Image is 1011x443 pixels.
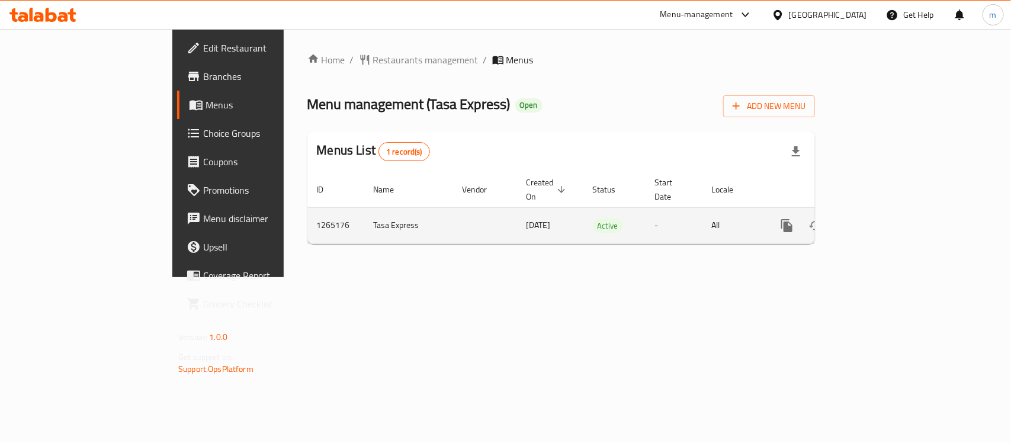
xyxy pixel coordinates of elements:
span: Start Date [655,175,688,204]
nav: breadcrumb [307,53,815,67]
a: Upsell [177,233,341,261]
span: Upsell [203,240,332,254]
button: Add New Menu [723,95,815,117]
a: Coupons [177,147,341,176]
th: Actions [763,172,896,208]
span: 1 record(s) [379,146,429,158]
div: Menu-management [660,8,733,22]
a: Grocery Checklist [177,290,341,318]
span: [DATE] [527,217,551,233]
span: Menu disclaimer [203,211,332,226]
span: Active [593,219,623,233]
span: Menu management ( Tasa Express ) [307,91,511,117]
a: Promotions [177,176,341,204]
span: 1.0.0 [209,329,227,345]
a: Support.OpsPlatform [178,361,253,377]
span: Status [593,182,631,197]
span: Locale [712,182,749,197]
td: Tasa Express [364,207,453,243]
span: Promotions [203,183,332,197]
td: All [702,207,763,243]
div: [GEOGRAPHIC_DATA] [789,8,867,21]
div: Open [515,98,543,113]
h2: Menus List [317,142,430,161]
a: Choice Groups [177,119,341,147]
span: Open [515,100,543,110]
span: Version: [178,329,207,345]
a: Menu disclaimer [177,204,341,233]
span: Vendor [463,182,503,197]
div: Export file [782,137,810,166]
span: Add New Menu [733,99,805,114]
li: / [350,53,354,67]
button: Change Status [801,211,830,240]
span: Get support on: [178,349,233,365]
td: - [646,207,702,243]
a: Menus [177,91,341,119]
span: Grocery Checklist [203,297,332,311]
table: enhanced table [307,172,896,244]
span: Menus [506,53,534,67]
span: Coupons [203,155,332,169]
span: m [990,8,997,21]
a: Restaurants management [359,53,479,67]
span: Edit Restaurant [203,41,332,55]
a: Branches [177,62,341,91]
div: Total records count [378,142,430,161]
button: more [773,211,801,240]
span: Branches [203,69,332,84]
span: ID [317,182,339,197]
span: Choice Groups [203,126,332,140]
div: Active [593,219,623,233]
li: / [483,53,487,67]
span: Menus [206,98,332,112]
span: Created On [527,175,569,204]
span: Name [374,182,410,197]
span: Restaurants management [373,53,479,67]
a: Coverage Report [177,261,341,290]
a: Edit Restaurant [177,34,341,62]
span: Coverage Report [203,268,332,283]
